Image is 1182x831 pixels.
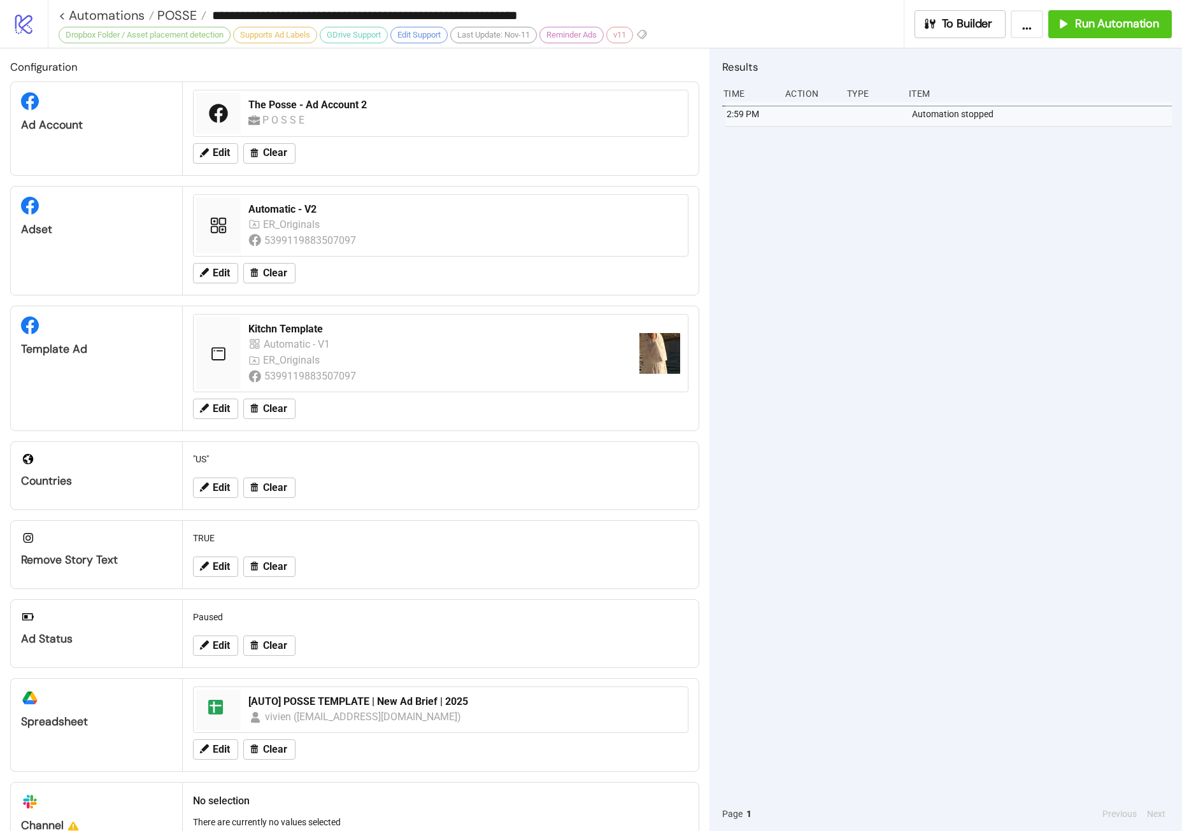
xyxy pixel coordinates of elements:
button: Edit [193,399,238,419]
span: Clear [263,147,287,159]
button: Run Automation [1048,10,1172,38]
div: Last Update: Nov-11 [450,27,537,43]
h2: No selection [193,793,688,809]
div: Item [908,82,1172,106]
button: Clear [243,739,295,760]
div: Action [784,82,837,106]
div: v11 [606,27,633,43]
div: Adset [21,222,172,237]
span: Run Automation [1075,17,1159,31]
button: Edit [193,478,238,498]
button: Edit [193,557,238,577]
div: Spreadsheet [21,714,172,729]
div: [AUTO] POSSE TEMPLATE | New Ad Brief | 2025 [248,695,680,709]
div: vivien ([EMAIL_ADDRESS][DOMAIN_NAME]) [265,709,462,725]
span: Page [722,807,743,821]
button: Previous [1099,807,1141,821]
span: Clear [263,561,287,572]
button: Edit [193,263,238,283]
div: Template Ad [21,342,172,357]
span: Clear [263,640,287,651]
div: Time [722,82,775,106]
button: Clear [243,143,295,164]
div: The Posse - Ad Account 2 [248,98,680,112]
div: Automatic - V2 [248,202,680,217]
div: Remove Story Text [21,553,172,567]
span: Clear [263,267,287,279]
button: ... [1011,10,1043,38]
span: Edit [213,561,230,572]
button: Next [1143,807,1169,821]
h2: Results [722,59,1172,75]
div: ER_Originals [263,352,323,368]
button: 1 [743,807,755,821]
div: Type [846,82,899,106]
span: Edit [213,640,230,651]
button: Clear [243,557,295,577]
h2: Configuration [10,59,699,75]
div: ER_Originals [263,217,323,232]
div: Paused [188,605,694,629]
div: Automatic - V1 [264,336,332,352]
div: P O S S E [262,112,308,128]
p: There are currently no values selected [193,815,688,829]
div: Kitchn Template [248,322,629,336]
a: POSSE [154,9,206,22]
div: Dropbox Folder / Asset placement detection [59,27,231,43]
img: https://scontent.fmnl25-1.fna.fbcdn.net/v/t15.13418-10/505411614_1448313389527926_473747427658521... [639,333,680,374]
div: "US" [188,447,694,471]
div: Countries [21,474,172,488]
button: Edit [193,143,238,164]
span: Edit [213,147,230,159]
span: To Builder [942,17,993,31]
button: Clear [243,636,295,656]
span: Clear [263,482,287,494]
div: GDrive Support [320,27,388,43]
span: Clear [263,744,287,755]
span: Edit [213,482,230,494]
span: Edit [213,267,230,279]
div: 5399119883507097 [264,232,358,248]
div: 2:59 PM [725,102,778,126]
button: To Builder [915,10,1006,38]
button: Edit [193,636,238,656]
div: Automation stopped [911,102,1175,126]
div: Edit Support [390,27,448,43]
div: Supports Ad Labels [233,27,317,43]
div: TRUE [188,526,694,550]
div: Ad Status [21,632,172,646]
span: Clear [263,403,287,415]
button: Clear [243,478,295,498]
div: Ad Account [21,118,172,132]
button: Clear [243,399,295,419]
span: POSSE [154,7,197,24]
span: Edit [213,403,230,415]
div: 5399119883507097 [264,368,358,384]
button: Clear [243,263,295,283]
a: < Automations [59,9,154,22]
span: Edit [213,744,230,755]
div: Reminder Ads [539,27,604,43]
button: Edit [193,739,238,760]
